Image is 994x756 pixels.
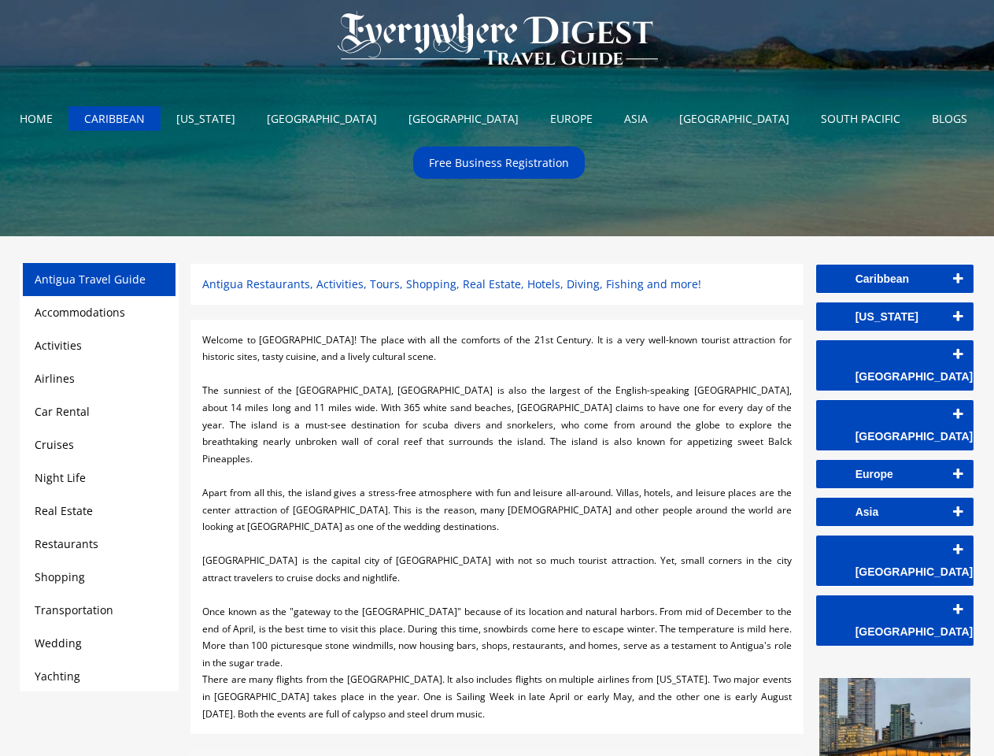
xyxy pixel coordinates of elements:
[202,384,791,465] span: The sunniest of the [GEOGRAPHIC_DATA], [GEOGRAPHIC_DATA] is also the largest of the English-speak...
[816,595,974,646] a: [GEOGRAPHIC_DATA]
[202,276,701,291] span: Antigua Restaurants, Activities, Tours, Shopping, Real Estate, Hotels, Diving, Fishing and more!
[35,536,98,551] a: Restaurants
[72,106,157,131] a: CARIBBEAN
[816,535,974,586] a: [GEOGRAPHIC_DATA]
[35,636,82,650] a: Wedding
[202,554,791,584] span: [GEOGRAPHIC_DATA] is the capital city of [GEOGRAPHIC_DATA] with not so much tourist attraction. Y...
[816,460,974,488] a: Europe
[816,400,974,450] a: [GEOGRAPHIC_DATA]
[35,669,80,684] a: Yachting
[667,106,801,131] a: [GEOGRAPHIC_DATA]
[35,404,90,419] a: Car Rental
[202,605,791,669] span: Once known as the "gateway to the [GEOGRAPHIC_DATA]" because of its location and natural harbors....
[35,602,113,617] a: Transportation
[816,498,974,526] a: Asia
[809,106,912,131] a: SOUTH PACIFIC
[8,106,65,131] a: HOME
[35,437,74,452] a: Cruises
[612,106,660,131] a: ASIA
[920,106,979,131] a: BLOGS
[538,106,604,131] a: EUROPE
[164,106,247,131] a: [US_STATE]
[35,470,86,485] a: Night Life
[35,305,125,320] a: Accommodations
[202,486,791,533] span: Apart from all this, the island gives a stress-free atmosphere with fun and leisure all-around. V...
[255,106,389,131] a: [GEOGRAPHIC_DATA]
[202,333,791,364] span: Welcome to [GEOGRAPHIC_DATA]! The place with all the comforts of the 21st Century. It is a very w...
[417,150,581,175] a: Free Business Registration
[816,302,974,331] a: [US_STATE]
[35,371,75,386] a: Airlines
[35,338,82,353] a: Activities
[397,106,530,131] a: [GEOGRAPHIC_DATA]
[202,673,791,720] span: There are many flights from the [GEOGRAPHIC_DATA]. It also includes flights on multiple airlines ...
[35,569,85,584] a: Shopping
[816,265,974,293] a: Caribbean
[816,340,974,391] a: [GEOGRAPHIC_DATA]
[35,272,146,287] a: Antigua Travel Guide
[35,503,93,518] a: Real Estate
